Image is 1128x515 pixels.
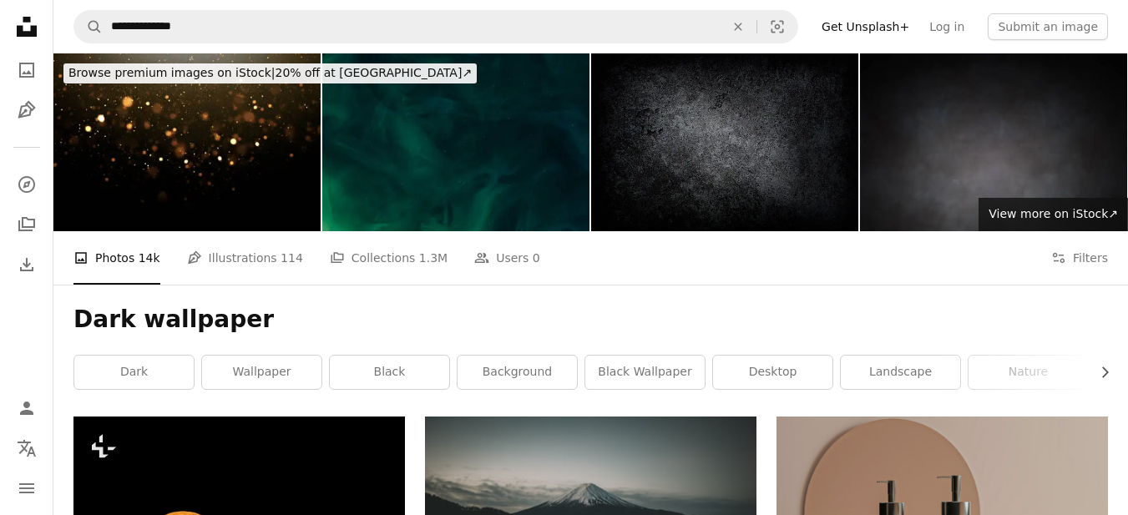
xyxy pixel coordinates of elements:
[281,249,303,267] span: 114
[202,356,321,389] a: wallpaper
[979,198,1128,231] a: View more on iStock↗
[10,248,43,281] a: Download History
[74,356,194,389] a: dark
[1090,356,1108,389] button: scroll list to the right
[812,13,919,40] a: Get Unsplash+
[419,249,448,267] span: 1.3M
[474,231,540,285] a: Users 0
[53,53,487,93] a: Browse premium images on iStock|20% off at [GEOGRAPHIC_DATA]↗
[73,10,798,43] form: Find visuals sitewide
[10,432,43,465] button: Language
[68,66,472,79] span: 20% off at [GEOGRAPHIC_DATA] ↗
[591,53,858,231] img: XXXL dark concrete
[10,53,43,87] a: Photos
[68,66,275,79] span: Browse premium images on iStock |
[10,208,43,241] a: Collections
[74,11,103,43] button: Search Unsplash
[73,305,1108,335] h1: Dark wallpaper
[330,356,449,389] a: black
[713,356,832,389] a: desktop
[969,356,1088,389] a: nature
[10,93,43,127] a: Illustrations
[841,356,960,389] a: landscape
[458,356,577,389] a: background
[988,13,1108,40] button: Submit an image
[187,231,303,285] a: Illustrations 114
[585,356,705,389] a: black wallpaper
[10,472,43,505] button: Menu
[10,391,43,425] a: Log in / Sign up
[330,231,448,285] a: Collections 1.3M
[919,13,974,40] a: Log in
[53,53,321,231] img: Golden Bokeh Background
[533,249,540,267] span: 0
[10,168,43,201] a: Explore
[720,11,756,43] button: Clear
[757,11,797,43] button: Visual search
[322,53,589,231] img: Vapor cloud glitter mist green blue smoke on dark
[1051,231,1108,285] button: Filters
[860,53,1127,231] img: Eggplant Background
[989,207,1118,220] span: View more on iStock ↗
